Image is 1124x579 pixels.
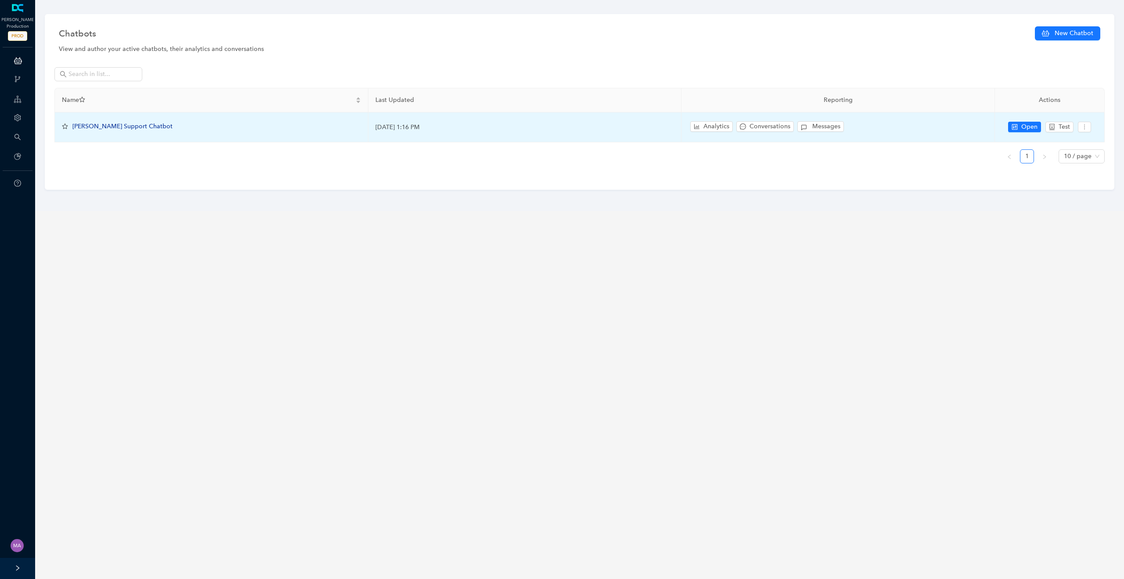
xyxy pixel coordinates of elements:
span: left [1007,154,1012,159]
span: robot [1049,124,1055,130]
button: New Chatbot [1035,26,1100,40]
li: Previous Page [1002,149,1016,163]
th: Actions [995,88,1105,112]
img: 261dd2395eed1481b052019273ba48bf [11,539,24,552]
th: Reporting [681,88,995,112]
span: search [60,71,67,78]
span: Messages [812,122,840,131]
span: New Chatbot [1055,29,1093,38]
span: star [62,123,68,130]
button: controlOpen [1008,122,1041,132]
span: PROD [8,31,27,41]
span: Open [1021,122,1038,132]
span: control [1012,124,1018,130]
span: Chatbots [59,26,96,40]
span: setting [14,114,21,121]
span: pie-chart [14,153,21,160]
span: branches [14,76,21,83]
span: Conversations [749,122,790,131]
span: right [1042,154,1047,159]
span: Analytics [703,122,729,131]
div: View and author your active chatbots, their analytics and conversations [59,44,1100,54]
td: [DATE] 1:16 PM [368,112,682,142]
button: bar-chartAnalytics [690,121,733,132]
button: left [1002,149,1016,163]
span: Name [62,95,354,105]
div: Page Size [1059,149,1105,163]
span: question-circle [14,180,21,187]
span: more [1081,124,1088,130]
li: 1 [1020,149,1034,163]
span: bar-chart [694,123,700,130]
span: Test [1059,122,1070,132]
button: messageConversations [736,121,794,132]
button: more [1078,122,1091,132]
span: search [14,134,21,141]
span: 10 / page [1064,150,1099,163]
input: Search in list... [68,69,130,79]
button: Messages [797,121,844,132]
th: Last Updated [368,88,682,112]
span: star [79,97,85,103]
button: right [1038,149,1052,163]
li: Next Page [1038,149,1052,163]
span: message [740,123,746,130]
span: [PERSON_NAME] Support Chatbot [72,123,173,130]
a: 1 [1020,150,1034,163]
button: robotTest [1045,122,1074,132]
